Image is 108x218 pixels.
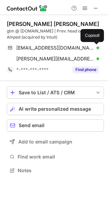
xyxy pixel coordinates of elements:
[7,103,104,115] button: AI write personalized message
[7,166,104,175] button: Notes
[7,21,99,27] div: [PERSON_NAME] [PERSON_NAME]
[16,45,94,51] span: [EMAIL_ADDRESS][DOMAIN_NAME]
[18,154,101,160] span: Find work email
[18,139,72,145] span: Add to email campaign
[7,86,104,99] button: save-profile-one-click
[19,90,92,95] div: Save to List / ATS / CRM
[16,56,94,62] span: [PERSON_NAME][EMAIL_ADDRESS][DOMAIN_NAME]
[7,136,104,148] button: Add to email campaign
[19,123,44,128] span: Send email
[7,4,48,12] img: ContactOut v5.3.10
[19,106,91,112] span: AI write personalized message
[72,66,99,73] button: Reveal Button
[7,119,104,132] button: Send email
[7,28,104,40] div: gtm @ [DOMAIN_NAME] | Prev. head of gtm @ Amped (acquired by Intuit)
[18,167,101,174] span: Notes
[7,152,104,162] button: Find work email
